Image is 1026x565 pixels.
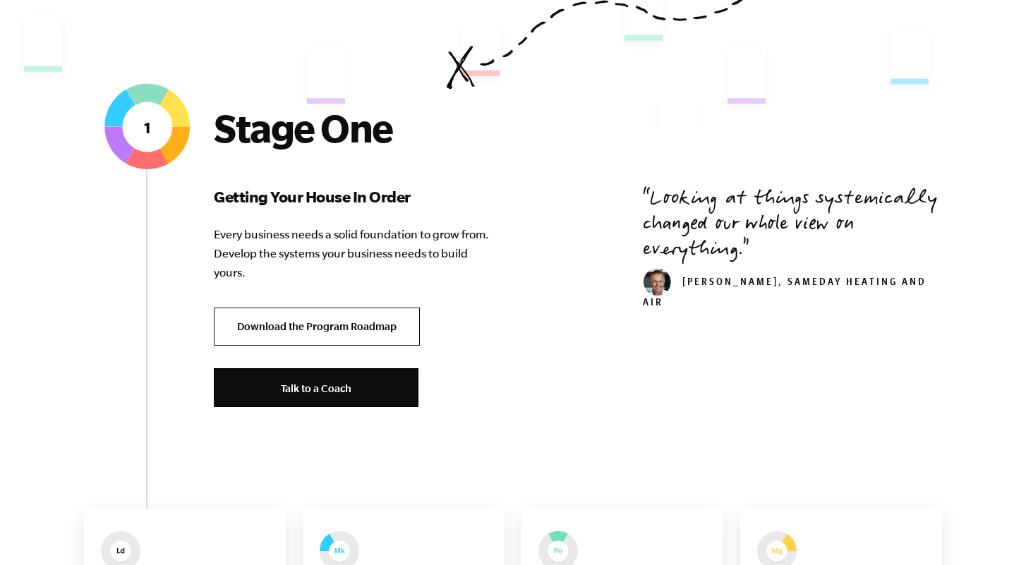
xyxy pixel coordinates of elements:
img: don_weaver_head_small [643,268,671,296]
p: Looking at things systemically changed our whole view on everything. [643,188,942,264]
p: Every business needs a solid foundation to grow from. Develop the systems your business needs to ... [214,225,496,282]
a: Download the Program Roadmap [214,308,420,346]
iframe: Chat Widget [955,497,1026,565]
a: Talk to a Coach [214,368,418,407]
span: Talk to a Coach [281,382,351,394]
cite: [PERSON_NAME], SameDay Heating and Air [643,278,927,310]
h2: Stage One [214,105,496,150]
h3: Getting Your House In Order [214,186,496,208]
